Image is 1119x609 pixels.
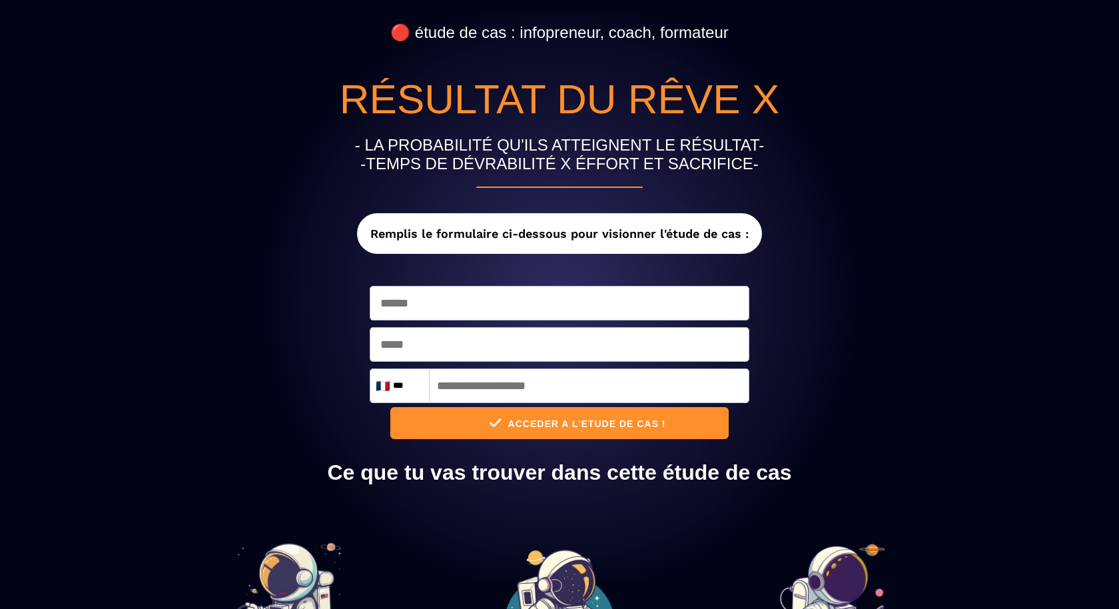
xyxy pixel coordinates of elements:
[143,454,976,492] h1: Ce que tu vas trouver dans cette étude de cas
[270,17,849,49] h2: 🔴 étude de cas : infopreneur, coach, formateur
[357,213,762,254] span: Remplis le formulaire ci-dessous pour visionner l'étude de cas :
[376,381,390,391] img: fr
[270,129,849,180] h2: - LA PROBABILITÉ QU'ILS ATTEIGNENT LE RÉSULTAT- -TEMPS DE DÉVRABILITÉ X ÉFFORT ET SACRIFICE-
[390,407,728,439] button: ACCEDER A L'ETUDE DE CAS !
[270,69,849,129] h1: Résultat du rêve x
